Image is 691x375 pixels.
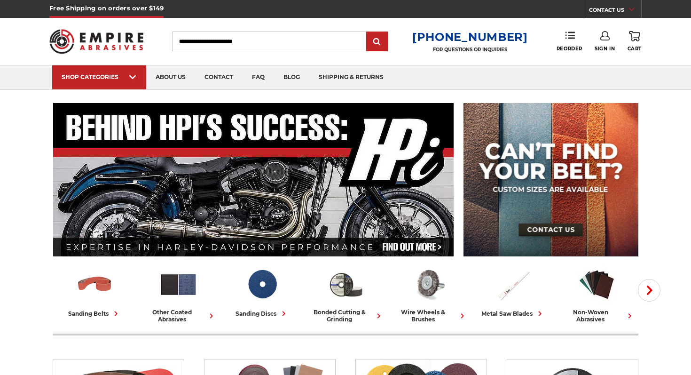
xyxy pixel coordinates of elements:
a: other coated abrasives [140,265,216,323]
a: Reorder [557,31,582,51]
a: wire wheels & brushes [391,265,467,323]
div: other coated abrasives [140,309,216,323]
a: contact [195,65,243,89]
a: bonded cutting & grinding [307,265,384,323]
span: Cart [628,46,642,52]
img: Wire Wheels & Brushes [410,265,449,304]
img: Empire Abrasives [49,23,143,60]
a: faq [243,65,274,89]
div: SHOP CATEGORIES [62,73,137,80]
img: Metal Saw Blades [494,265,533,304]
a: CONTACT US [589,5,641,18]
a: [PHONE_NUMBER] [412,30,528,44]
div: non-woven abrasives [558,309,635,323]
a: Cart [628,31,642,52]
p: FOR QUESTIONS OR INQUIRIES [412,47,528,53]
button: Next [638,279,660,302]
img: promo banner for custom belts. [463,103,638,256]
input: Submit [368,32,386,51]
img: Banner for an interview featuring Horsepower Inc who makes Harley performance upgrades featured o... [53,103,454,256]
img: Sanding Discs [243,265,282,304]
div: metal saw blades [481,309,545,319]
a: blog [274,65,309,89]
a: metal saw blades [475,265,551,319]
span: Sign In [595,46,615,52]
img: Other Coated Abrasives [159,265,198,304]
a: sanding discs [224,265,300,319]
span: Reorder [557,46,582,52]
a: about us [146,65,195,89]
a: shipping & returns [309,65,393,89]
img: Sanding Belts [75,265,114,304]
img: Bonded Cutting & Grinding [326,265,365,304]
img: Non-woven Abrasives [577,265,616,304]
a: non-woven abrasives [558,265,635,323]
a: sanding belts [56,265,133,319]
div: sanding belts [68,309,121,319]
div: bonded cutting & grinding [307,309,384,323]
div: sanding discs [236,309,289,319]
div: wire wheels & brushes [391,309,467,323]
